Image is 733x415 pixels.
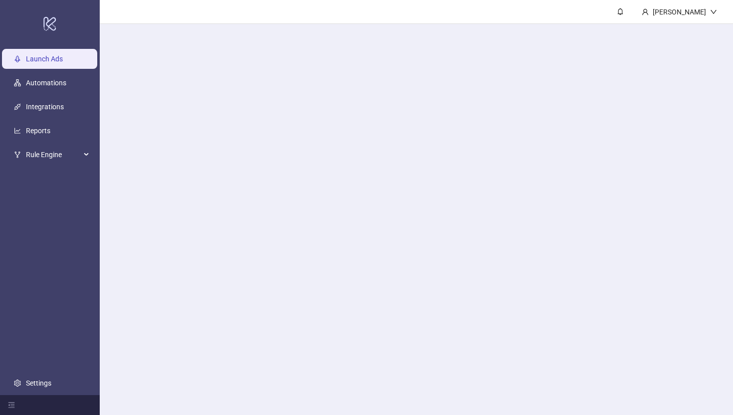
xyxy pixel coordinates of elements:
[642,8,649,15] span: user
[649,6,710,17] div: [PERSON_NAME]
[14,151,21,158] span: fork
[26,145,81,165] span: Rule Engine
[617,8,624,15] span: bell
[710,8,717,15] span: down
[26,55,63,63] a: Launch Ads
[26,103,64,111] a: Integrations
[26,379,51,387] a: Settings
[8,402,15,409] span: menu-fold
[26,127,50,135] a: Reports
[26,79,66,87] a: Automations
